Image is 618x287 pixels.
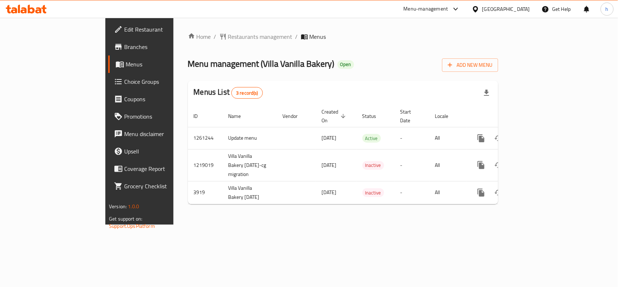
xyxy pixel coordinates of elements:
span: Vendor [283,112,307,120]
td: All [429,181,467,204]
span: Version: [109,202,127,211]
span: Branches [124,42,203,51]
td: Villa Vanilla Bakery [DATE]-cg migration [223,149,277,181]
span: Menus [126,60,203,69]
span: Coupons [124,95,203,103]
button: Add New Menu [442,58,498,72]
h2: Menus List [194,87,263,99]
a: Support.OpsPlatform [109,221,155,231]
td: - [395,127,429,149]
span: Active [362,134,381,143]
button: more [472,130,490,147]
span: Promotions [124,112,203,121]
span: Locale [435,112,458,120]
button: Change Status [490,130,507,147]
a: Restaurants management [219,32,293,41]
nav: breadcrumb [188,32,498,41]
span: 3 record(s) [232,90,262,97]
span: h [606,5,609,13]
span: 1.0.0 [128,202,139,211]
div: Open [337,60,354,69]
span: Menus [310,32,326,41]
span: [DATE] [322,133,337,143]
td: - [395,181,429,204]
button: more [472,156,490,174]
a: Upsell [108,143,209,160]
a: Coverage Report [108,160,209,177]
span: Created On [322,107,348,125]
table: enhanced table [188,105,548,204]
button: more [472,184,490,201]
a: Branches [108,38,209,56]
div: Inactive [362,161,384,170]
li: / [214,32,216,41]
span: Upsell [124,147,203,156]
a: Grocery Checklist [108,177,209,195]
span: Inactive [362,189,384,197]
span: Choice Groups [124,77,203,86]
a: Menus [108,56,209,73]
div: Export file [478,84,495,102]
td: Update menu [223,127,277,149]
span: Open [337,61,354,67]
a: Edit Restaurant [108,21,209,38]
span: Name [228,112,251,120]
a: Menu disclaimer [108,125,209,143]
span: Get support on: [109,214,142,224]
div: Menu-management [404,5,448,13]
td: All [429,127,467,149]
div: [GEOGRAPHIC_DATA] [482,5,530,13]
span: Status [362,112,386,120]
span: [DATE] [322,160,337,170]
span: Menu disclaimer [124,130,203,138]
td: - [395,149,429,181]
span: Start Date [400,107,421,125]
a: Promotions [108,108,209,125]
span: Add New Menu [448,61,492,70]
span: Grocery Checklist [124,182,203,190]
span: [DATE] [322,188,337,197]
span: Edit Restaurant [124,25,203,34]
td: Villa Vanilla Bakery [DATE] [223,181,277,204]
span: Restaurants management [228,32,293,41]
a: Choice Groups [108,73,209,90]
li: / [295,32,298,41]
a: Coupons [108,90,209,108]
span: ID [194,112,207,120]
span: Inactive [362,161,384,169]
span: Coverage Report [124,164,203,173]
th: Actions [467,105,548,127]
button: Change Status [490,184,507,201]
span: Menu management ( Villa Vanilla Bakery ) [188,56,335,72]
button: Change Status [490,156,507,174]
td: All [429,149,467,181]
